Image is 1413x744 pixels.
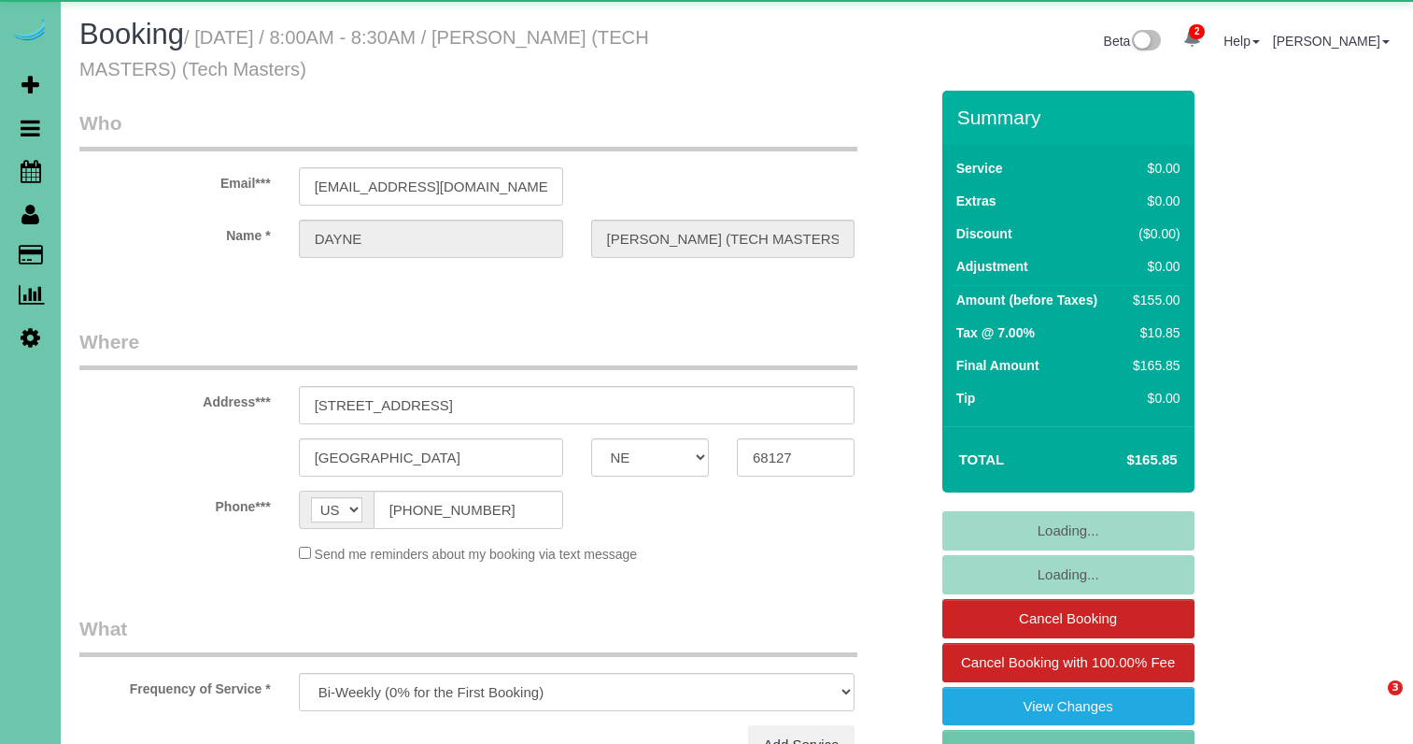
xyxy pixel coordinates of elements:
[1189,24,1205,39] span: 2
[956,356,1039,375] label: Final Amount
[956,389,976,408] label: Tip
[65,673,285,698] label: Frequency of Service *
[1125,291,1180,309] div: $155.00
[1125,257,1180,276] div: $0.00
[942,687,1194,726] a: View Changes
[315,547,638,562] span: Send me reminders about my booking via text message
[1125,356,1180,375] div: $165.85
[79,27,649,79] small: / [DATE] / 8:00AM - 8:30AM / [PERSON_NAME] (TECH MASTERS) (Tech Masters)
[942,643,1194,682] a: Cancel Booking with 100.00% Fee
[79,328,857,370] legend: Where
[65,220,285,245] label: Name *
[1174,19,1210,60] a: 2
[961,654,1175,670] span: Cancel Booking with 100.00% Fee
[1130,30,1161,54] img: New interface
[1388,680,1403,695] span: 3
[956,291,1097,309] label: Amount (before Taxes)
[956,257,1028,276] label: Adjustment
[956,323,1035,342] label: Tax @ 7.00%
[79,109,857,151] legend: Who
[79,615,857,657] legend: What
[956,192,996,210] label: Extras
[1125,389,1180,408] div: $0.00
[1223,34,1260,49] a: Help
[1349,680,1394,725] iframe: Intercom live chat
[957,107,1185,128] h3: Summary
[1125,159,1180,178] div: $0.00
[1273,34,1390,49] a: [PERSON_NAME]
[956,159,1003,178] label: Service
[11,19,49,45] img: Automaid Logo
[1125,323,1180,342] div: $10.85
[1104,34,1162,49] a: Beta
[959,451,1005,467] strong: Total
[956,224,1012,243] label: Discount
[942,599,1194,638] a: Cancel Booking
[1125,224,1180,243] div: ($0.00)
[1070,452,1177,468] h4: $165.85
[1125,192,1180,210] div: $0.00
[79,18,184,50] span: Booking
